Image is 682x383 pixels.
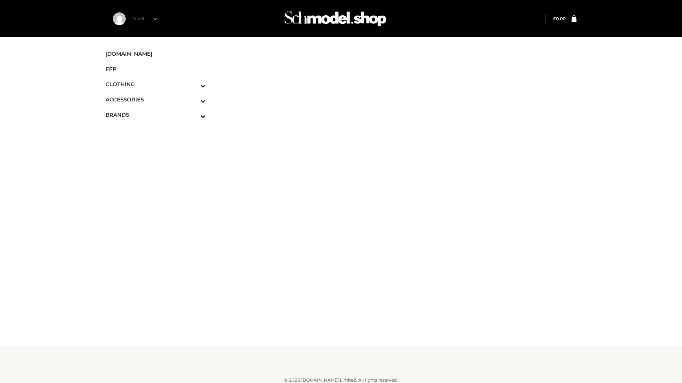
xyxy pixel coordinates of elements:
button: Toggle Submenu [181,77,206,92]
span: ACCESSORIES [105,95,206,104]
bdi: 0.00 [553,16,565,21]
span: BRANDS [105,111,206,119]
a: BRANDSToggle Submenu [105,107,206,122]
a: FFP [105,61,206,77]
span: £ [553,16,556,21]
button: Toggle Submenu [181,92,206,107]
a: CLOTHINGToggle Submenu [105,77,206,92]
a: Test6 [132,16,157,21]
a: £0.00 [553,16,565,21]
span: CLOTHING [105,80,206,88]
button: Toggle Submenu [181,107,206,122]
a: ACCESSORIESToggle Submenu [105,92,206,107]
img: Schmodel Admin 964 [282,5,389,33]
span: [DOMAIN_NAME] [105,50,206,58]
span: FFP [105,65,206,73]
a: [DOMAIN_NAME] [105,46,206,61]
